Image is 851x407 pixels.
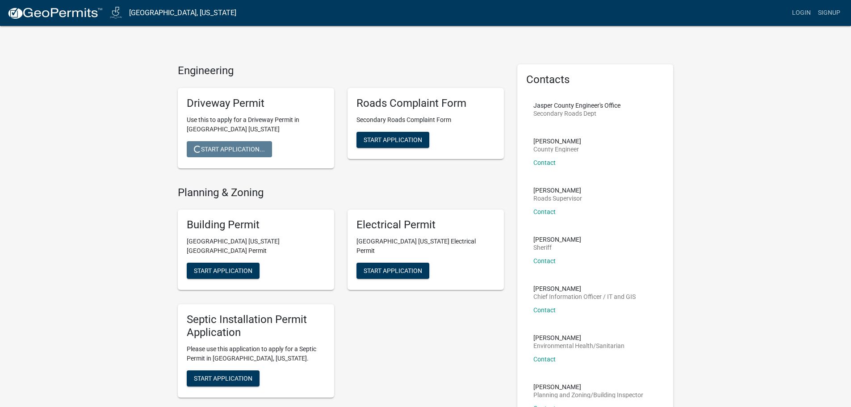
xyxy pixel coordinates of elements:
[178,186,504,199] h4: Planning & Zoning
[187,263,260,279] button: Start Application
[533,294,636,300] p: Chief Information Officer / IT and GIS
[187,97,325,110] h5: Driveway Permit
[526,73,665,86] h5: Contacts
[356,132,429,148] button: Start Application
[533,285,636,292] p: [PERSON_NAME]
[178,64,504,77] h4: Engineering
[356,97,495,110] h5: Roads Complaint Form
[187,218,325,231] h5: Building Permit
[533,244,581,251] p: Sheriff
[533,208,556,215] a: Contact
[364,267,422,274] span: Start Application
[533,159,556,166] a: Contact
[814,4,844,21] a: Signup
[533,356,556,363] a: Contact
[187,370,260,386] button: Start Application
[788,4,814,21] a: Login
[533,187,582,193] p: [PERSON_NAME]
[356,115,495,125] p: Secondary Roads Complaint Form
[187,313,325,339] h5: Septic Installation Permit Application
[533,110,620,117] p: Secondary Roads Dept
[364,136,422,143] span: Start Application
[533,138,581,144] p: [PERSON_NAME]
[533,392,643,398] p: Planning and Zoning/Building Inspector
[187,237,325,256] p: [GEOGRAPHIC_DATA] [US_STATE][GEOGRAPHIC_DATA] Permit
[533,146,581,152] p: County Engineer
[194,374,252,382] span: Start Application
[533,195,582,201] p: Roads Supervisor
[129,5,236,21] a: [GEOGRAPHIC_DATA], [US_STATE]
[194,267,252,274] span: Start Application
[533,384,643,390] p: [PERSON_NAME]
[356,218,495,231] h5: Electrical Permit
[533,236,581,243] p: [PERSON_NAME]
[356,263,429,279] button: Start Application
[187,141,272,157] button: Start Application...
[533,306,556,314] a: Contact
[187,344,325,363] p: Please use this application to apply for a Septic Permit in [GEOGRAPHIC_DATA], [US_STATE].
[356,237,495,256] p: [GEOGRAPHIC_DATA] [US_STATE] Electrical Permit
[533,335,625,341] p: [PERSON_NAME]
[194,145,265,152] span: Start Application...
[533,102,620,109] p: Jasper County Engineer's Office
[533,257,556,264] a: Contact
[187,115,325,134] p: Use this to apply for a Driveway Permit in [GEOGRAPHIC_DATA] [US_STATE]
[110,7,122,19] img: Jasper County, Iowa
[533,343,625,349] p: Environmental Health/Sanitarian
